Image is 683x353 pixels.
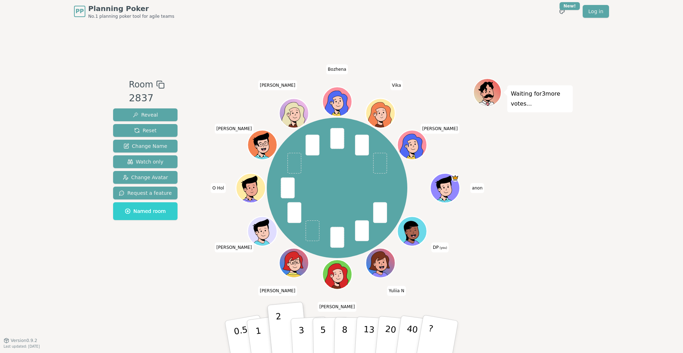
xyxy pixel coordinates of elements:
[134,127,157,134] span: Reset
[258,80,297,90] span: Click to change your name
[560,2,580,10] div: New!
[113,187,178,199] button: Request a feature
[119,189,172,197] span: Request a feature
[113,108,178,121] button: Reveal
[113,155,178,168] button: Watch only
[75,7,84,16] span: PP
[215,242,254,252] span: Click to change your name
[123,174,168,181] span: Change Avatar
[113,140,178,153] button: Change Name
[127,158,164,165] span: Watch only
[113,171,178,184] button: Change Avatar
[4,338,37,343] button: Version0.9.2
[258,286,297,296] span: Click to change your name
[420,123,460,133] span: Click to change your name
[4,344,40,348] span: Last updated: [DATE]
[398,217,426,245] button: Click to change your avatar
[129,78,153,91] span: Room
[123,143,167,150] span: Change Name
[211,183,226,193] span: Click to change your name
[318,302,357,312] span: Click to change your name
[129,91,164,106] div: 2837
[11,338,37,343] span: Version 0.9.2
[431,242,449,252] span: Click to change your name
[326,64,348,74] span: Click to change your name
[451,174,459,182] span: anon is the host
[387,286,406,296] span: Click to change your name
[113,124,178,137] button: Reset
[88,4,174,14] span: Planning Poker
[556,5,568,18] button: New!
[125,208,166,215] span: Named room
[511,89,569,109] p: Waiting for 3 more votes...
[88,14,174,19] span: No.1 planning poker tool for agile teams
[113,202,178,220] button: Named room
[470,183,485,193] span: Click to change your name
[390,80,403,90] span: Click to change your name
[74,4,174,19] a: PPPlanning PokerNo.1 planning poker tool for agile teams
[215,123,254,133] span: Click to change your name
[133,111,158,118] span: Reveal
[275,311,285,350] p: 2
[439,246,447,250] span: (you)
[583,5,609,18] a: Log in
